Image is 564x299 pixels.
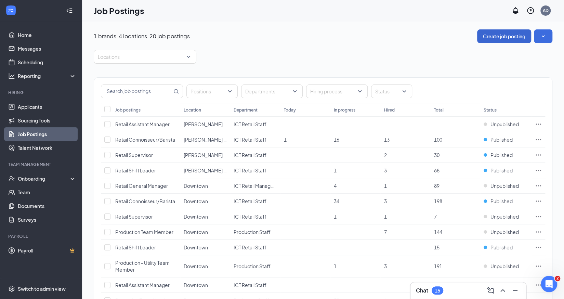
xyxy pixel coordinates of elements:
button: Minimize [510,285,521,296]
span: Published [490,167,513,174]
a: Documents [18,199,76,213]
svg: Analysis [8,73,15,79]
svg: MagnifyingGlass [173,89,179,94]
span: Production Team Member [115,229,173,235]
button: Create job posting [477,29,531,43]
td: Bradley Fair [180,147,230,163]
td: Downtown [180,240,230,255]
td: ICT Retail Staff [230,209,280,224]
td: ICT Retail Staff [230,240,280,255]
span: Unpublished [490,213,519,220]
th: Total [431,103,481,117]
h3: Chat [416,287,428,294]
span: 3 [384,167,386,173]
span: Retail Supervisor [115,213,153,220]
span: [PERSON_NAME] Fair [184,136,232,143]
svg: Collapse [66,7,73,14]
span: 89 [434,183,440,189]
a: Applicants [18,100,76,114]
td: Downtown [180,277,230,293]
span: 144 [434,229,442,235]
span: Retail General Manager [115,183,168,189]
span: 7 [384,229,386,235]
td: Bradley Fair [180,163,230,178]
span: 1 [334,213,337,220]
span: 16 [334,136,339,143]
span: [PERSON_NAME] Fair [184,121,232,127]
span: 1 [384,183,386,189]
p: 1 brands, 4 locations, 20 job postings [94,32,190,40]
span: 34 [334,198,339,204]
svg: Ellipses [535,213,542,220]
svg: QuestionInfo [526,6,535,15]
a: PayrollCrown [18,244,76,257]
svg: Ellipses [535,244,542,251]
a: Surveys [18,213,76,226]
button: SmallChevronDown [534,29,552,43]
td: Downtown [180,255,230,277]
span: ICT Retail Staff [234,213,266,220]
div: Hiring [8,90,75,95]
th: Status [480,103,532,117]
a: Job Postings [18,127,76,141]
span: Unpublished [490,282,519,288]
a: Scheduling [18,55,76,69]
iframe: Intercom live chat [541,276,557,292]
span: Retail Connoisseur/Barista [115,136,175,143]
svg: Ellipses [535,263,542,270]
td: Production Staff [230,224,280,240]
div: Payroll [8,233,75,239]
span: 30 [434,152,440,158]
a: Home [18,28,76,42]
span: Downtown [184,213,208,220]
svg: Notifications [511,6,520,15]
th: In progress [330,103,380,117]
svg: Ellipses [535,229,542,235]
h1: Job Postings [94,5,144,16]
span: ICT Retail Staff [234,167,266,173]
svg: UserCheck [8,175,15,182]
button: ChevronUp [497,285,508,296]
div: AD [543,8,549,13]
div: Reporting [18,73,77,79]
span: ICT Retail Staff [234,244,266,250]
span: 198 [434,198,442,204]
td: Bradley Fair [180,117,230,132]
span: 2 [555,276,560,281]
button: ComposeMessage [485,285,496,296]
span: Retail Shift Leader [115,167,156,173]
svg: Ellipses [535,136,542,143]
span: 1 [334,167,337,173]
span: Retail Connoisseur/Barista [115,198,175,204]
span: Retail Supervisor [115,152,153,158]
a: Sourcing Tools [18,114,76,127]
span: 13 [384,136,389,143]
input: Search job postings [101,85,172,98]
svg: Settings [8,285,15,292]
a: Messages [18,42,76,55]
span: Retail Shift Leader [115,244,156,250]
span: Published [490,136,513,143]
span: Retail Assistant Manager [115,282,170,288]
td: Downtown [180,209,230,224]
svg: Ellipses [535,152,542,158]
svg: SmallChevronDown [540,33,547,40]
th: Hired [380,103,430,117]
span: Production - Utility Team Member [115,260,170,273]
div: Switch to admin view [18,285,66,292]
span: 1 [384,213,386,220]
span: 191 [434,263,442,269]
td: Bradley Fair [180,132,230,147]
svg: WorkstreamLogo [8,7,14,14]
div: Onboarding [18,175,70,182]
td: ICT Retail Staff [230,132,280,147]
td: ICT Retail Staff [230,163,280,178]
span: 68 [434,167,440,173]
span: Downtown [184,198,208,204]
span: ICT Retail Staff [234,198,266,204]
span: Published [490,244,513,251]
div: Job postings [115,107,141,113]
svg: Minimize [511,286,519,295]
td: Production Staff [230,255,280,277]
svg: Ellipses [535,282,542,288]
